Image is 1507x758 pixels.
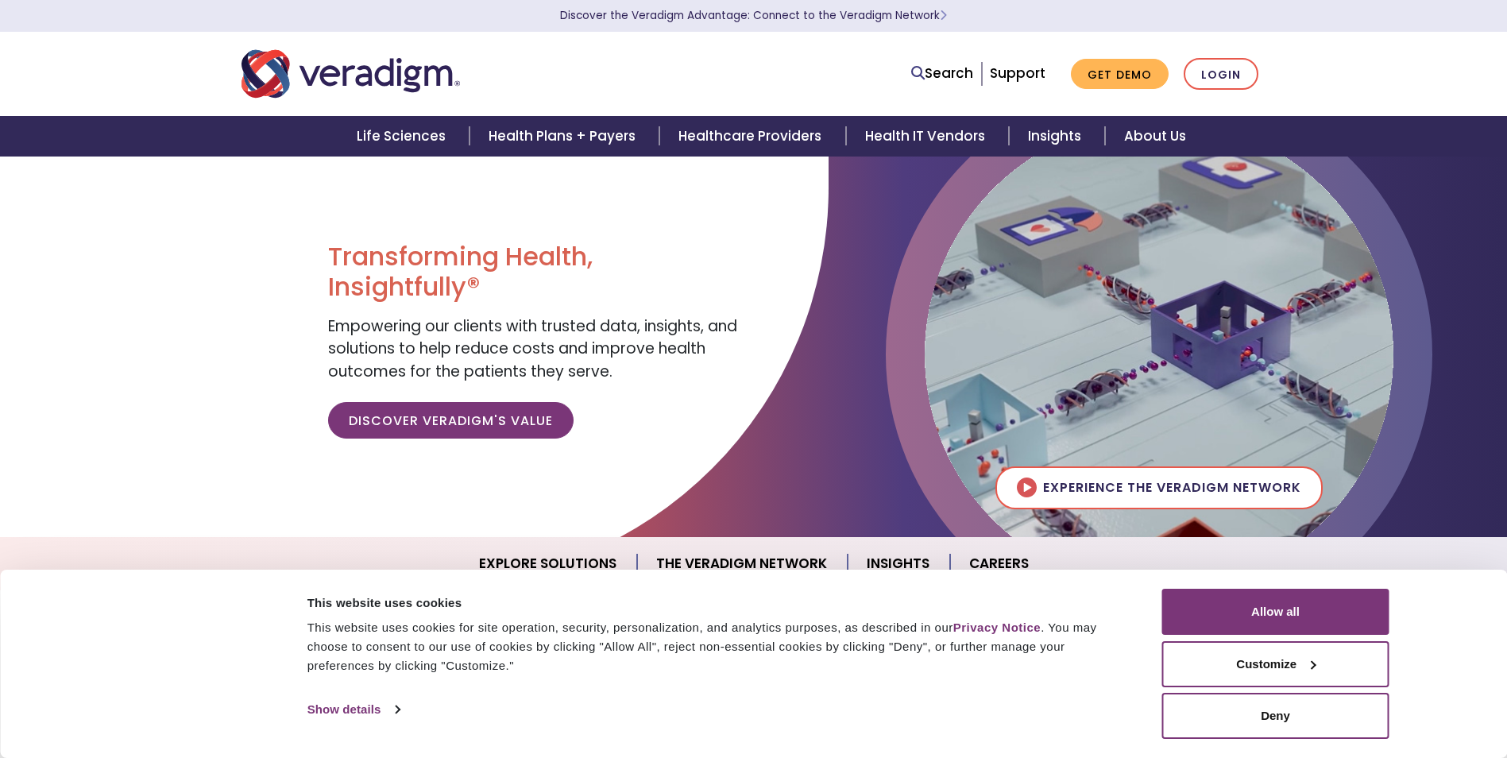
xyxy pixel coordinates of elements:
a: Discover the Veradigm Advantage: Connect to the Veradigm NetworkLearn More [560,8,947,23]
a: Careers [950,543,1048,584]
a: Health IT Vendors [846,116,1009,157]
span: Empowering our clients with trusted data, insights, and solutions to help reduce costs and improv... [328,315,737,382]
a: Insights [848,543,950,584]
button: Deny [1162,693,1389,739]
a: Discover Veradigm's Value [328,402,574,439]
div: This website uses cookies for site operation, security, personalization, and analytics purposes, ... [307,618,1126,675]
a: Privacy Notice [953,621,1041,634]
a: About Us [1105,116,1205,157]
a: Login [1184,58,1258,91]
a: Show details [307,698,400,721]
a: Health Plans + Payers [469,116,659,157]
button: Allow all [1162,589,1389,635]
a: Life Sciences [338,116,469,157]
div: This website uses cookies [307,594,1126,613]
a: Healthcare Providers [659,116,845,157]
a: Support [990,64,1045,83]
img: Veradigm logo [242,48,460,100]
a: The Veradigm Network [637,543,848,584]
a: Explore Solutions [460,543,637,584]
button: Customize [1162,641,1389,687]
h1: Transforming Health, Insightfully® [328,242,741,303]
a: Search [911,63,973,84]
a: Get Demo [1071,59,1169,90]
span: Learn More [940,8,947,23]
a: Insights [1009,116,1105,157]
